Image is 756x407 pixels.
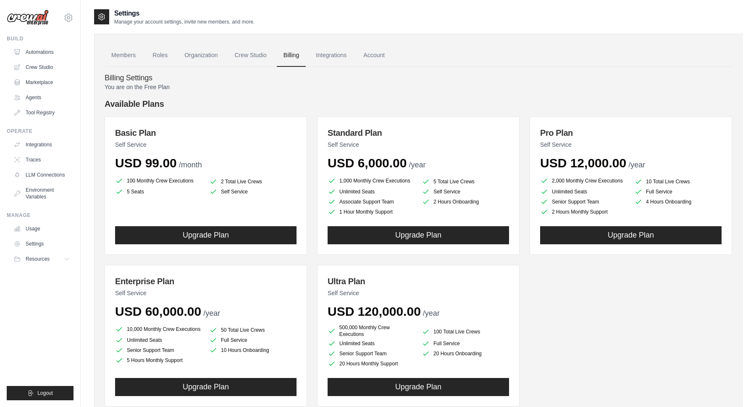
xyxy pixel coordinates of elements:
[328,140,509,149] p: Self Service
[115,378,297,396] button: Upgrade Plan
[422,188,509,196] li: Self Service
[328,188,415,196] li: Unlimited Seats
[7,128,73,135] div: Operate
[634,198,722,206] li: 4 Hours Onboarding
[540,176,627,186] li: 2,000 Monthly Crew Executions
[328,156,407,170] span: USD 6,000.00
[357,44,391,67] a: Account
[105,44,142,67] a: Members
[540,226,722,244] button: Upgrade Plan
[179,161,202,169] span: /month
[328,208,415,216] li: 1 Hour Monthly Support
[10,45,73,59] a: Automations
[115,226,297,244] button: Upgrade Plan
[328,378,509,396] button: Upgrade Plan
[10,237,73,251] a: Settings
[328,304,421,318] span: USD 120,000.00
[209,188,297,196] li: Self Service
[178,44,224,67] a: Organization
[422,349,509,358] li: 20 Hours Onboarding
[422,339,509,348] li: Full Service
[115,324,202,334] li: 10,000 Monthly Crew Executions
[115,346,202,354] li: Senior Support Team
[409,161,425,169] span: /year
[203,309,220,317] span: /year
[7,35,73,42] div: Build
[540,208,627,216] li: 2 Hours Monthly Support
[277,44,306,67] a: Billing
[634,177,722,186] li: 10 Total Live Crews
[10,91,73,104] a: Agents
[309,44,353,67] a: Integrations
[540,198,627,206] li: Senior Support Team
[328,127,509,139] h3: Standard Plan
[105,83,732,91] p: You are on the Free Plan
[115,156,177,170] span: USD 99.00
[628,161,645,169] span: /year
[115,336,202,344] li: Unlimited Seats
[105,74,732,83] h4: Billing Settings
[7,212,73,219] div: Manage
[540,127,722,139] h3: Pro Plan
[7,10,49,26] img: Logo
[105,98,732,110] h4: Available Plans
[115,275,297,287] h3: Enterprise Plan
[10,222,73,235] a: Usage
[114,8,255,18] h2: Settings
[422,326,509,338] li: 100 Total Live Crews
[10,252,73,266] button: Resources
[422,198,509,206] li: 2 Hours Onboarding
[10,106,73,119] a: Tool Registry
[540,156,626,170] span: USD 12,000.00
[328,339,415,348] li: Unlimited Seats
[209,346,297,354] li: 10 Hours Onboarding
[540,188,627,196] li: Unlimited Seats
[209,326,297,334] li: 50 Total Live Crews
[26,256,50,262] span: Resources
[7,386,73,400] button: Logout
[37,390,53,396] span: Logout
[115,356,202,365] li: 5 Hours Monthly Support
[422,177,509,186] li: 5 Total Live Crews
[10,61,73,74] a: Crew Studio
[328,198,415,206] li: Associate Support Team
[115,289,297,297] p: Self Service
[10,168,73,182] a: LLM Connections
[328,176,415,186] li: 1,000 Monthly Crew Executions
[115,127,297,139] h3: Basic Plan
[10,183,73,203] a: Environment Variables
[328,275,509,287] h3: Ultra Plan
[146,44,174,67] a: Roles
[209,336,297,344] li: Full Service
[228,44,273,67] a: Crew Studio
[328,289,509,297] p: Self Service
[115,176,202,186] li: 100 Monthly Crew Executions
[10,76,73,89] a: Marketplace
[115,140,297,149] p: Self Service
[10,153,73,166] a: Traces
[328,349,415,358] li: Senior Support Team
[540,140,722,149] p: Self Service
[209,177,297,186] li: 2 Total Live Crews
[115,304,201,318] span: USD 60,000.00
[328,226,509,244] button: Upgrade Plan
[10,138,73,151] a: Integrations
[328,324,415,338] li: 500,000 Monthly Crew Executions
[114,18,255,25] p: Manage your account settings, invite new members, and more.
[328,359,415,368] li: 20 Hours Monthly Support
[115,188,202,196] li: 5 Seats
[634,188,722,196] li: Full Service
[423,309,440,317] span: /year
